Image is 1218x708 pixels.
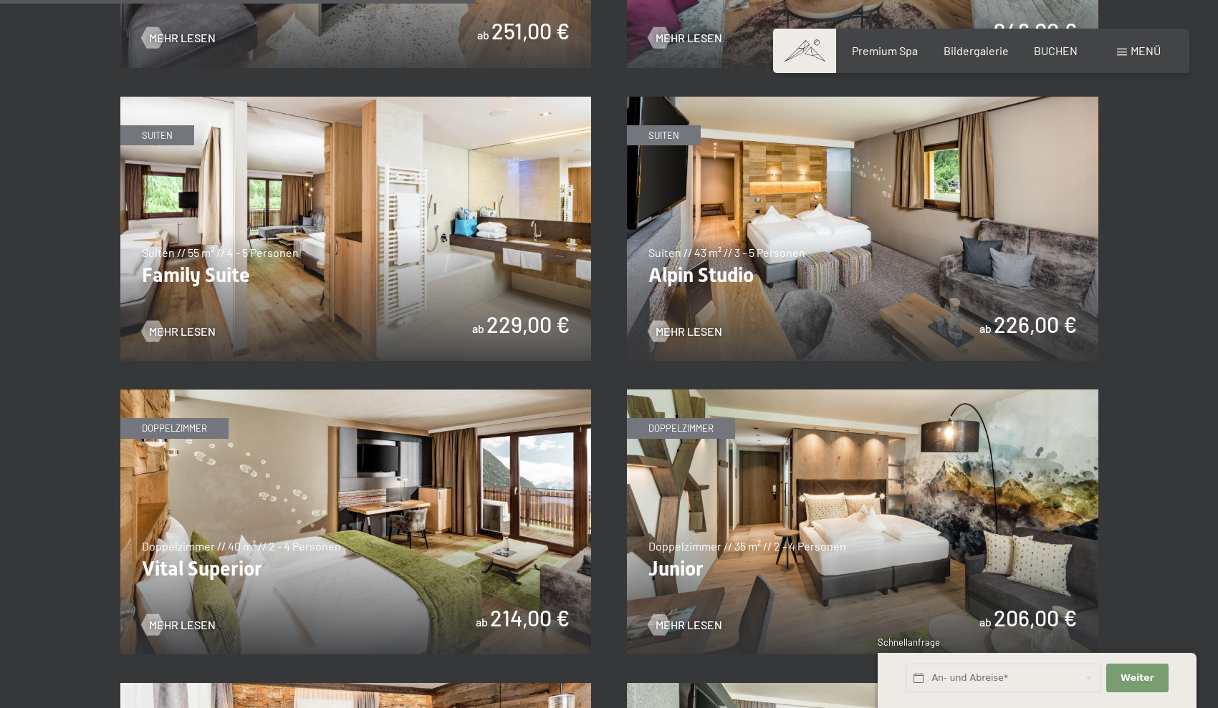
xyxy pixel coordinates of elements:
span: Mehr Lesen [149,30,216,46]
a: Mehr Lesen [142,617,216,633]
a: Mehr Lesen [648,30,722,46]
a: Alpin Studio [627,97,1098,106]
a: BUCHEN [1034,44,1078,57]
a: Junior [627,390,1098,399]
img: Family Suite [120,97,592,362]
a: Single Superior [627,684,1098,692]
a: Premium Spa [852,44,918,57]
span: Menü [1131,44,1161,57]
a: Mehr Lesen [648,324,722,339]
span: Mehr Lesen [656,30,722,46]
span: Mehr Lesen [656,617,722,633]
span: Weiter [1121,671,1154,684]
a: Mehr Lesen [142,30,216,46]
a: Single Alpin [120,684,592,692]
a: Bildergalerie [944,44,1009,57]
img: Alpin Studio [627,97,1098,362]
button: Weiter [1106,664,1168,693]
span: Mehr Lesen [149,324,216,339]
span: Schnellanfrage [878,636,940,648]
a: Family Suite [120,97,592,106]
img: Junior [627,389,1098,654]
a: Vital Superior [120,390,592,399]
a: Mehr Lesen [648,617,722,633]
a: Mehr Lesen [142,324,216,339]
span: Mehr Lesen [656,324,722,339]
img: Vital Superior [120,389,592,654]
span: Mehr Lesen [149,617,216,633]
